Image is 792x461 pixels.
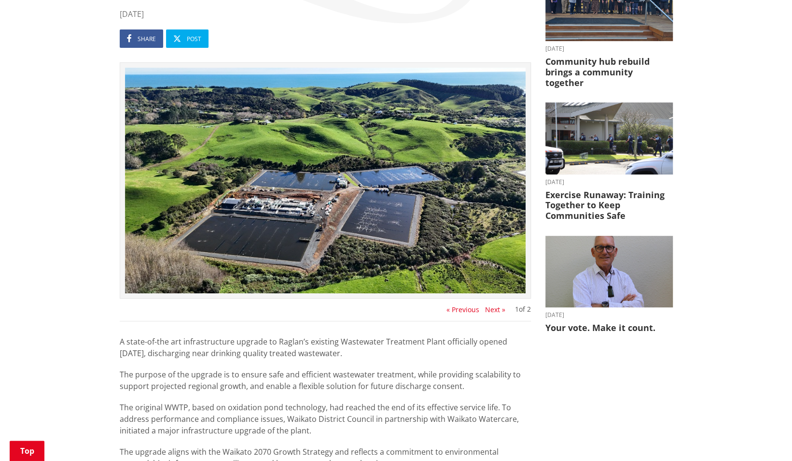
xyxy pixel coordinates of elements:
[545,190,673,221] h3: Exercise Runaway: Training Together to Keep Communities Safe
[545,323,673,333] h3: Your vote. Make it count.
[138,35,156,43] span: Share
[545,102,673,221] a: [DATE] Exercise Runaway: Training Together to Keep Communities Safe
[545,236,673,308] img: Craig Hobbs
[125,68,526,293] img: Raglan WWTP facility
[120,369,531,392] p: The purpose of the upgrade is to ensure safe and efficient wastewater treatment, while providing ...
[545,312,673,318] time: [DATE]
[120,336,531,359] p: A state-of-the art infrastructure upgrade to Raglan’s existing Wastewater Treatment Plant officia...
[120,402,531,436] p: The original WWTP, based on oxidation pond technology, had reached the end of its effective servi...
[166,29,208,48] a: Post
[120,29,163,48] a: Share
[446,306,479,314] button: « Previous
[187,35,201,43] span: Post
[545,46,673,52] time: [DATE]
[120,8,531,20] time: [DATE]
[545,57,673,88] h3: Community hub rebuild brings a community together
[748,420,782,455] iframe: Messenger Launcher
[545,102,673,174] img: AOS Exercise Runaway
[485,306,505,314] button: Next »
[515,304,519,314] span: 1
[545,179,673,185] time: [DATE]
[10,441,44,461] a: Top
[515,306,531,313] div: of 2
[545,236,673,333] a: [DATE] Your vote. Make it count.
